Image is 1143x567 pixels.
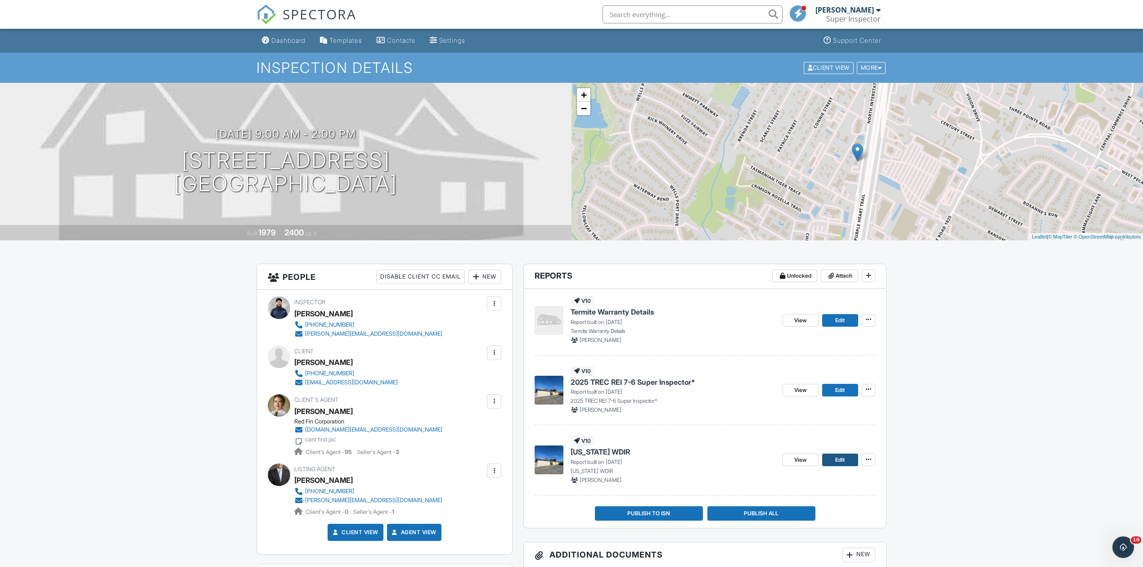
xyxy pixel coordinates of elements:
h1: [STREET_ADDRESS] [GEOGRAPHIC_DATA] [174,148,397,196]
span: Listing Agent [294,466,335,472]
input: Search everything... [603,5,783,23]
div: [PERSON_NAME] [294,405,353,418]
strong: 95 [345,449,352,455]
a: Leaflet [1032,234,1047,239]
span: Seller's Agent - [357,449,399,455]
strong: 3 [396,449,399,455]
span: 10 [1131,536,1141,544]
span: Client [294,348,314,355]
a: Contacts [373,32,419,49]
a: [PHONE_NUMBER] [294,487,442,496]
a: Agent View [390,528,436,537]
div: [PERSON_NAME] [815,5,874,14]
div: [PERSON_NAME][EMAIL_ADDRESS][DOMAIN_NAME] [305,497,442,504]
h1: Inspection Details [256,60,886,76]
div: [PERSON_NAME] [294,307,353,320]
span: SPECTORA [283,4,356,23]
a: Client View [331,528,378,537]
div: cant find pic [305,436,336,443]
div: Super Inspector [826,14,881,23]
div: More [857,62,886,74]
span: Inspector [294,299,325,306]
div: [PERSON_NAME][EMAIL_ADDRESS][DOMAIN_NAME] [305,330,442,337]
strong: 0 [345,508,348,515]
div: Templates [329,36,362,44]
div: Settings [439,36,465,44]
div: [DOMAIN_NAME][EMAIL_ADDRESS][DOMAIN_NAME] [305,426,442,433]
div: New [468,270,501,284]
h3: People [257,264,512,290]
div: [PHONE_NUMBER] [305,370,354,377]
div: [EMAIL_ADDRESS][DOMAIN_NAME] [305,379,398,386]
a: [PERSON_NAME][EMAIL_ADDRESS][DOMAIN_NAME] [294,329,442,338]
a: © MapTiler [1048,234,1072,239]
a: [PHONE_NUMBER] [294,369,398,378]
div: Contacts [387,36,415,44]
span: Client's Agent - [306,508,350,515]
strong: 1 [392,508,394,515]
div: [PERSON_NAME] [294,473,353,487]
a: SPECTORA [256,12,356,31]
h3: [DATE] 9:00 am - 2:00 pm [216,128,356,140]
a: Client View [803,64,856,71]
a: Zoom out [577,102,590,115]
div: Dashboard [271,36,306,44]
a: [PERSON_NAME][EMAIL_ADDRESS][DOMAIN_NAME] [294,496,442,505]
div: | [1030,233,1143,241]
a: Dashboard [258,32,309,49]
span: Built [247,230,257,237]
div: 2400 [284,228,304,237]
a: © OpenStreetMap contributors [1074,234,1141,239]
span: Client's Agent [294,396,338,403]
div: [PHONE_NUMBER] [305,321,354,328]
a: [EMAIL_ADDRESS][DOMAIN_NAME] [294,378,398,387]
a: Settings [426,32,469,49]
div: Client View [804,62,854,74]
div: [PERSON_NAME] [294,355,353,369]
div: Support Center [833,36,881,44]
iframe: Intercom live chat [1112,536,1134,558]
a: [DOMAIN_NAME][EMAIL_ADDRESS][DOMAIN_NAME] [294,425,442,434]
span: Client's Agent - [306,449,353,455]
div: Red Fin Corporation [294,418,450,425]
div: New [842,548,875,562]
div: [PHONE_NUMBER] [305,488,354,495]
span: sq. ft. [305,230,318,237]
a: Zoom in [577,88,590,102]
a: [PHONE_NUMBER] [294,320,442,329]
img: The Best Home Inspection Software - Spectora [256,4,276,24]
a: Templates [316,32,366,49]
span: Seller's Agent - [353,508,394,515]
div: 1979 [258,228,276,237]
div: Disable Client CC Email [376,270,465,284]
a: Support Center [820,32,885,49]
